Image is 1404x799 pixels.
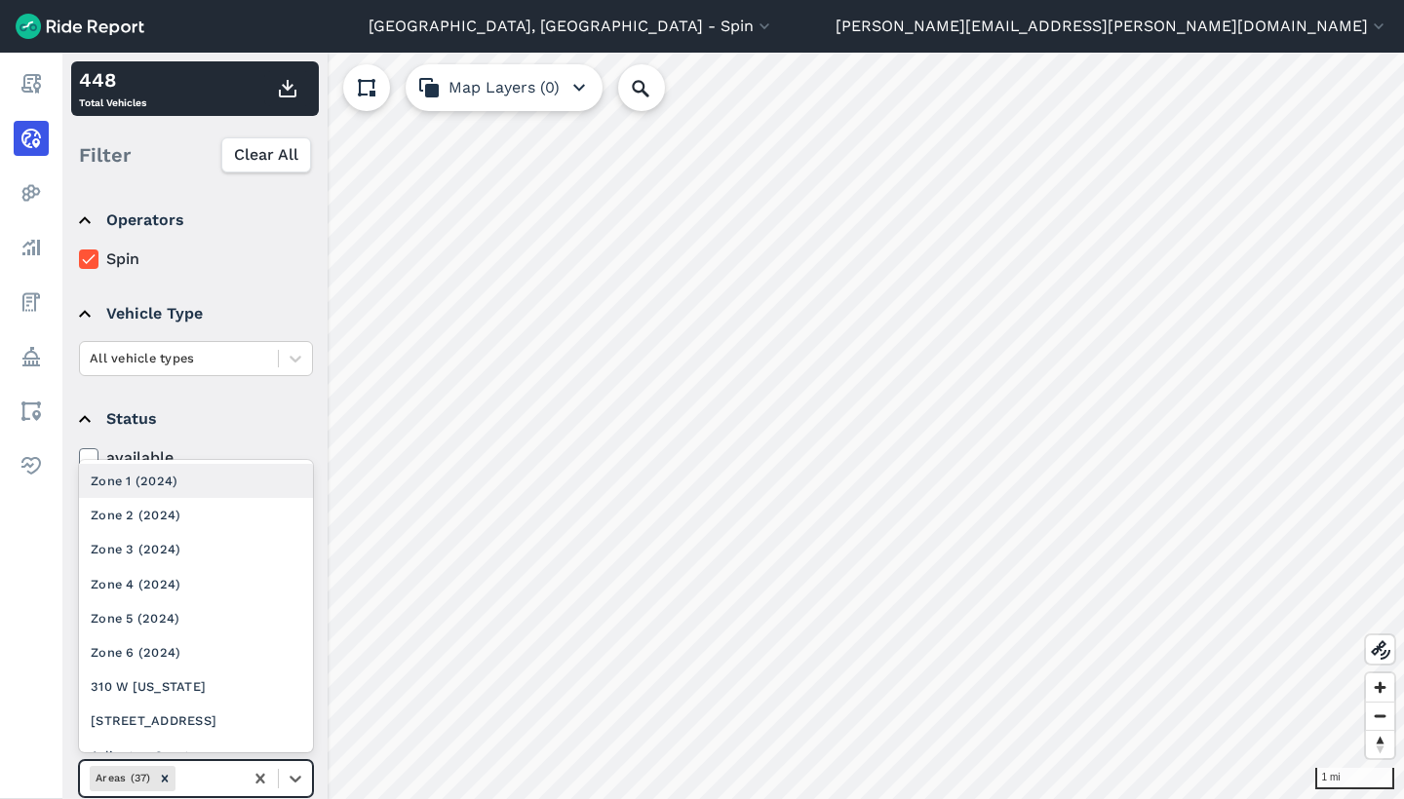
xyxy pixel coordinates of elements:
summary: Operators [79,193,310,247]
div: Areas (37) [90,766,154,790]
button: Map Layers (0) [406,64,603,111]
a: Realtime [14,121,49,156]
div: [STREET_ADDRESS] [79,704,313,738]
div: Arlington Court [79,739,313,773]
div: Zone 6 (2024) [79,635,313,669]
img: Ride Report [16,14,144,39]
div: 1 mi [1315,768,1394,789]
label: available [79,446,313,470]
span: Clear All [234,143,298,167]
a: Report [14,66,49,101]
button: Clear All [221,137,311,172]
button: Zoom out [1366,702,1394,730]
div: Zone 5 (2024) [79,601,313,635]
div: 448 [79,65,146,95]
button: [PERSON_NAME][EMAIL_ADDRESS][PERSON_NAME][DOMAIN_NAME] [836,15,1388,38]
label: Spin [79,247,313,271]
div: Remove Areas (37) [154,766,175,790]
input: Search Location or Vehicles [618,64,696,111]
canvas: Map [62,53,1404,799]
div: Zone 1 (2024) [79,464,313,498]
a: Health [14,448,49,483]
div: Total Vehicles [79,65,146,112]
div: Filter [71,125,319,185]
a: Fees [14,285,49,320]
button: Reset bearing to north [1366,730,1394,758]
a: Heatmaps [14,175,49,210]
summary: Status [79,392,310,446]
div: Zone 3 (2024) [79,532,313,566]
summary: Vehicle Type [79,286,310,341]
div: 310 W [US_STATE] [79,669,313,704]
button: [GEOGRAPHIC_DATA], [GEOGRAPHIC_DATA] - Spin [369,15,774,38]
div: Zone 2 (2024) [79,498,313,532]
div: Zone 4 (2024) [79,567,313,601]
a: Areas [14,394,49,429]
button: Zoom in [1366,673,1394,702]
a: Policy [14,339,49,374]
a: Analyze [14,230,49,265]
